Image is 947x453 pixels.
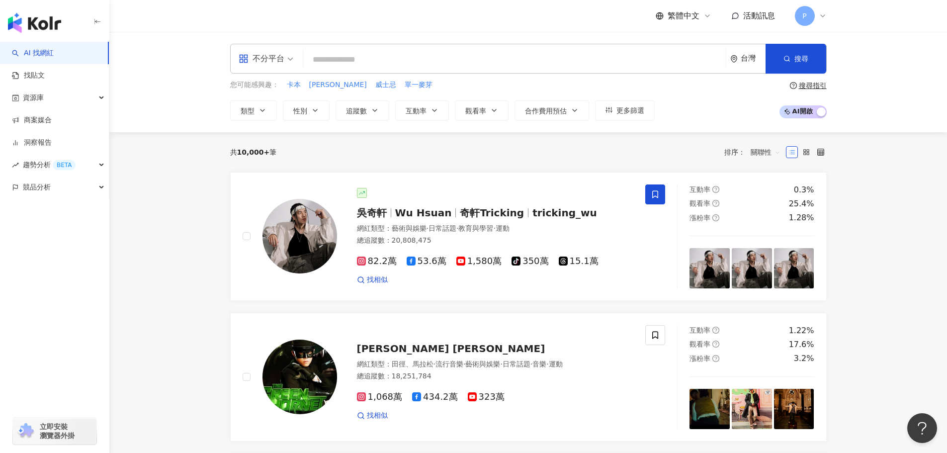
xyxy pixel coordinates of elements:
span: question-circle [712,214,719,221]
div: 台灣 [741,54,766,63]
div: 不分平台 [239,51,284,67]
span: 藝術與娛樂 [392,224,427,232]
span: · [493,224,495,232]
div: 共 筆 [230,148,277,156]
span: 單一麥芽 [405,80,432,90]
span: · [463,360,465,368]
span: 類型 [241,107,255,115]
span: 競品分析 [23,176,51,198]
span: 音樂 [532,360,546,368]
span: 性別 [293,107,307,115]
a: 商案媒合 [12,115,52,125]
div: 1.28% [789,212,814,223]
span: 教育與學習 [458,224,493,232]
span: P [802,10,806,21]
img: KOL Avatar [262,340,337,414]
span: 觀看率 [689,199,710,207]
div: 1.22% [789,325,814,336]
button: 類型 [230,100,277,120]
span: 趨勢分析 [23,154,76,176]
span: · [546,360,548,368]
span: 互動率 [689,185,710,193]
span: question-circle [712,327,719,334]
img: post-image [732,248,772,288]
span: question-circle [712,341,719,348]
div: 網紅類型 ： [357,360,634,369]
span: 找相似 [367,275,388,285]
button: 合作費用預估 [515,100,589,120]
button: 單一麥芽 [404,80,433,91]
span: 資源庫 [23,87,44,109]
span: 1,580萬 [456,256,502,267]
span: tricking_wu [532,207,597,219]
img: post-image [774,389,814,429]
a: 找貼文 [12,71,45,81]
span: 吳奇軒 [357,207,387,219]
div: 0.3% [794,184,814,195]
span: question-circle [712,186,719,193]
span: · [433,360,435,368]
span: 運動 [496,224,510,232]
span: 卡本 [287,80,301,90]
span: 您可能感興趣： [230,80,279,90]
span: 田徑、馬拉松 [392,360,433,368]
span: 合作費用預估 [525,107,567,115]
img: post-image [689,389,730,429]
a: 洞察報告 [12,138,52,148]
div: 17.6% [789,339,814,350]
span: 互動率 [406,107,427,115]
span: 搜尋 [794,55,808,63]
span: · [500,360,502,368]
button: 觀看率 [455,100,509,120]
a: chrome extension立即安裝 瀏覽器外掛 [13,418,96,445]
span: environment [730,55,738,63]
div: 排序： [724,144,786,160]
img: logo [8,13,61,33]
span: 運動 [549,360,563,368]
span: · [530,360,532,368]
span: question-circle [712,200,719,207]
span: 活動訊息 [743,11,775,20]
div: 搜尋指引 [799,82,827,90]
button: 追蹤數 [336,100,389,120]
a: KOL Avatar吳奇軒Wu Hsuan奇軒Trickingtricking_wu網紅類型：藝術與娛樂·日常話題·教育與學習·運動總追蹤數：20,808,47582.2萬53.6萬1,580萬... [230,172,827,301]
span: rise [12,162,19,169]
button: 性別 [283,100,330,120]
span: [PERSON_NAME] [PERSON_NAME] [357,343,545,355]
span: 繁體中文 [668,10,699,21]
div: 網紅類型 ： [357,224,634,234]
span: question-circle [790,82,797,89]
span: 53.6萬 [407,256,446,267]
span: 流行音樂 [435,360,463,368]
iframe: Help Scout Beacon - Open [907,413,937,443]
span: 觀看率 [689,340,710,348]
img: post-image [732,389,772,429]
div: BETA [53,160,76,170]
a: KOL Avatar[PERSON_NAME] [PERSON_NAME]網紅類型：田徑、馬拉松·流行音樂·藝術與娛樂·日常話題·音樂·運動總追蹤數：18,251,7841,068萬434.2萬... [230,313,827,442]
span: 漲粉率 [689,214,710,222]
a: 找相似 [357,275,388,285]
span: 350萬 [512,256,548,267]
span: [PERSON_NAME] [309,80,367,90]
span: 1,068萬 [357,392,403,402]
span: 434.2萬 [412,392,458,402]
span: 漲粉率 [689,355,710,362]
div: 總追蹤數 ： 20,808,475 [357,236,634,246]
button: 威士忌 [375,80,397,91]
div: 3.2% [794,353,814,364]
span: · [427,224,429,232]
span: 82.2萬 [357,256,397,267]
span: 10,000+ [237,148,270,156]
div: 25.4% [789,198,814,209]
span: appstore [239,54,249,64]
button: 搜尋 [766,44,826,74]
span: · [456,224,458,232]
button: 更多篩選 [595,100,655,120]
span: 15.1萬 [559,256,599,267]
span: 立即安裝 瀏覽器外掛 [40,422,75,440]
span: 關聯性 [751,144,780,160]
span: 找相似 [367,411,388,421]
span: 323萬 [468,392,505,402]
span: 更多篩選 [616,106,644,114]
span: 威士忌 [375,80,396,90]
